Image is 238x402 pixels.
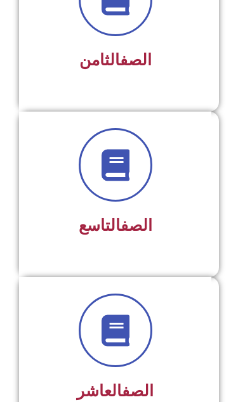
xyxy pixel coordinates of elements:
span: العاشر [77,382,154,400]
span: الثامن [79,51,152,69]
a: الصف [120,51,152,69]
a: الصف [122,382,154,400]
span: التاسع [79,216,152,235]
a: الصف [121,216,152,235]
